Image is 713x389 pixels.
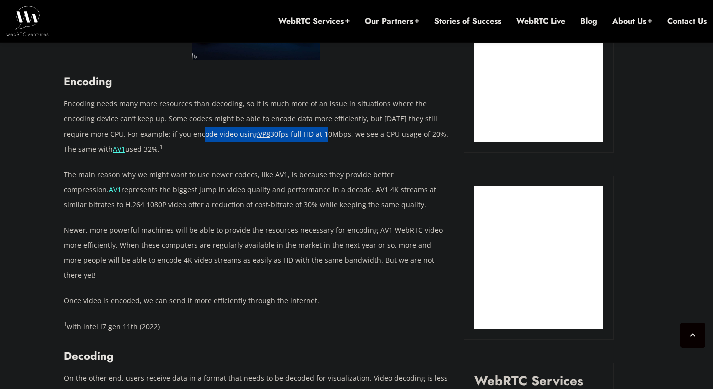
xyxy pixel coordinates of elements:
iframe: Embedded CTA [474,4,603,142]
a: AV1 [109,185,121,194]
a: Blog [580,16,597,27]
sup: 1 [160,143,163,150]
img: WebRTC.ventures [6,6,49,36]
a: Contact Us [667,16,707,27]
p: The main reason why we might want to use newer codecs, like AV1, is because they provide better c... [64,167,449,212]
a: Our Partners [365,16,419,27]
iframe: Embedded CTA [474,186,603,329]
h3: Decoding [64,349,449,363]
p: with intel i7 gen 11th (2022) [64,319,449,334]
a: Stories of Success [434,16,501,27]
p: Once video is encoded, we can send it more efficiently through the internet. [64,293,449,308]
p: Encoding needs many more resources than decoding, so it is much more of an issue in situations wh... [64,96,449,156]
h3: Encoding [64,75,449,88]
a: VP8 [258,129,270,139]
p: Newer, more powerful machines will be able to provide the resources necessary for encoding AV1 We... [64,223,449,283]
a: About Us [612,16,652,27]
sup: 1 [64,321,67,328]
a: WebRTC Services [278,16,350,27]
a: AV1 [113,144,125,154]
a: WebRTC Live [516,16,565,27]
